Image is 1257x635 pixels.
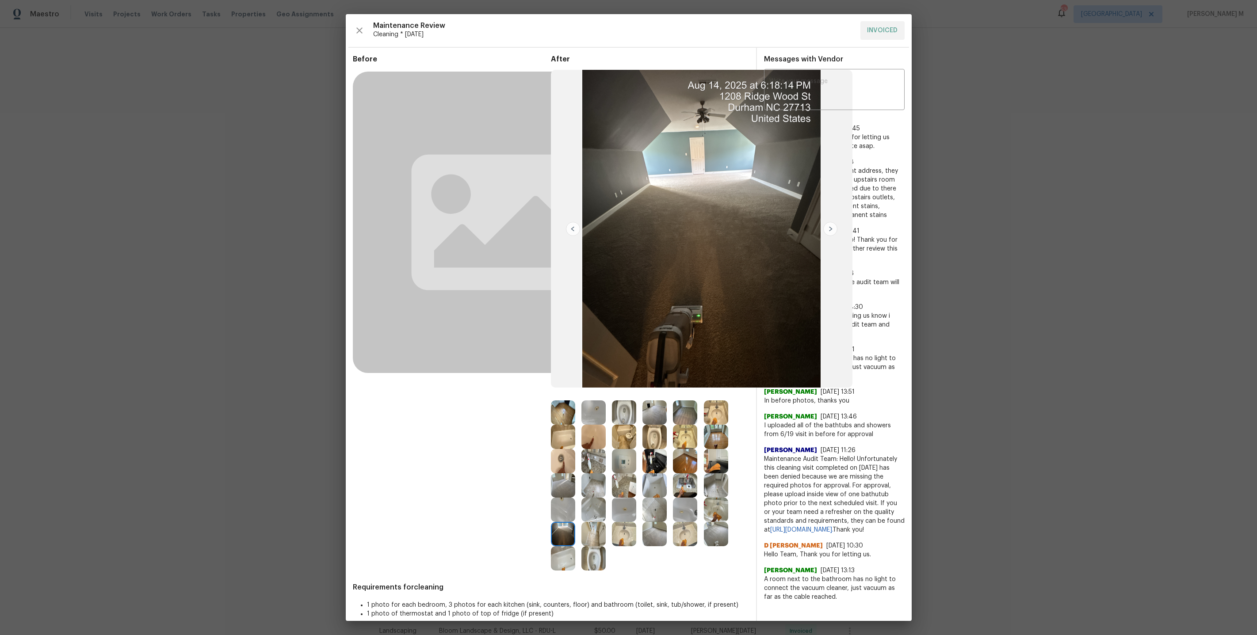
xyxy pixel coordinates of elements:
span: [PERSON_NAME] [764,566,817,575]
span: [DATE] 13:13 [821,567,855,574]
span: Messages with Vendor [764,56,843,63]
span: [DATE] 13:46 [821,414,857,420]
span: Cleaning * [DATE] [373,30,853,39]
span: [PERSON_NAME] [764,446,817,455]
a: [URL][DOMAIN_NAME]. [770,527,833,533]
span: [DATE] 11:26 [821,447,856,453]
img: right-chevron-button-url [823,222,837,236]
span: [DATE] 13:51 [821,389,855,395]
span: [DATE] 10:30 [826,543,863,549]
img: left-chevron-button-url [566,222,580,236]
span: Maintenance Review [373,21,853,30]
span: [PERSON_NAME] [764,388,817,396]
span: Maintenance Audit Team: Hello! Unfortunately this cleaning visit completed on [DATE] has been den... [764,455,905,534]
li: 1 photo for each bedroom, 3 photos for each kitchen (sink, counters, floor) and bathroom (toilet,... [367,601,749,609]
span: In before photos, thanks you [764,396,905,405]
span: A room next to the bathroom has no light to connect the vacuum cleaner, just vacuum as far as the... [764,575,905,601]
span: Requirements for cleaning [353,583,749,592]
span: Hello Team, Thank you for letting us. [764,550,905,559]
span: Before [353,55,551,64]
li: 1 photo of thermostat and 1 photo of top of fridge (if present) [367,609,749,618]
span: I uploaded all of the bathtubs and showers from 6/19 visit in before for approval [764,421,905,439]
span: D [PERSON_NAME] [764,541,823,550]
span: [PERSON_NAME] [764,412,817,421]
span: After [551,55,749,64]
